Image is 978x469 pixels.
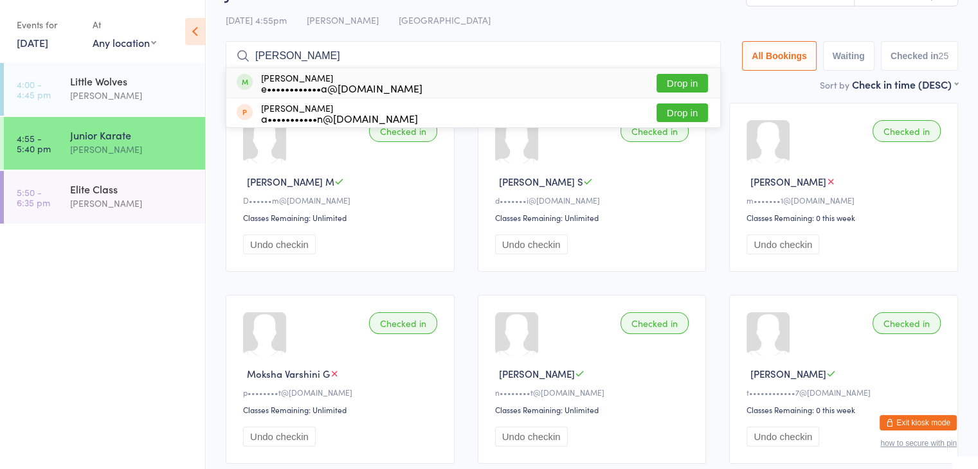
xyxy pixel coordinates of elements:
[938,51,948,61] div: 25
[747,195,945,206] div: m•••••••1@[DOMAIN_NAME]
[17,14,80,35] div: Events for
[247,175,334,188] span: [PERSON_NAME] M
[17,133,51,154] time: 4:55 - 5:40 pm
[657,103,708,122] button: Drop in
[495,234,568,254] button: Undo checkin
[880,415,957,430] button: Exit kiosk mode
[620,120,689,142] div: Checked in
[499,175,583,188] span: [PERSON_NAME] S
[852,77,958,91] div: Check in time (DESC)
[70,182,194,196] div: Elite Class
[873,312,941,334] div: Checked in
[70,142,194,157] div: [PERSON_NAME]
[750,175,826,188] span: [PERSON_NAME]
[823,41,874,71] button: Waiting
[247,367,330,380] span: Moksha Varshini G
[243,234,316,254] button: Undo checkin
[261,113,418,123] div: a•••••••••••n@[DOMAIN_NAME]
[495,212,693,223] div: Classes Remaining: Unlimited
[226,13,287,26] span: [DATE] 4:55pm
[747,212,945,223] div: Classes Remaining: 0 this week
[243,212,441,223] div: Classes Remaining: Unlimited
[17,187,50,208] time: 5:50 - 6:35 pm
[4,171,205,224] a: 5:50 -6:35 pmElite Class[PERSON_NAME]
[226,41,721,71] input: Search
[93,35,156,49] div: Any location
[495,195,693,206] div: d•••••••i@[DOMAIN_NAME]
[820,78,849,91] label: Sort by
[747,234,819,254] button: Undo checkin
[399,13,491,26] span: [GEOGRAPHIC_DATA]
[243,195,441,206] div: D••••••m@[DOMAIN_NAME]
[747,427,819,447] button: Undo checkin
[495,427,568,447] button: Undo checkin
[4,117,205,170] a: 4:55 -5:40 pmJunior Karate[PERSON_NAME]
[17,35,48,49] a: [DATE]
[70,88,194,103] div: [PERSON_NAME]
[499,367,575,380] span: [PERSON_NAME]
[873,120,941,142] div: Checked in
[243,404,441,415] div: Classes Remaining: Unlimited
[369,312,437,334] div: Checked in
[369,120,437,142] div: Checked in
[747,404,945,415] div: Classes Remaining: 0 this week
[620,312,689,334] div: Checked in
[4,63,205,116] a: 4:00 -4:45 pmLittle Wolves[PERSON_NAME]
[881,41,958,71] button: Checked in25
[657,74,708,93] button: Drop in
[261,103,418,123] div: [PERSON_NAME]
[70,74,194,88] div: Little Wolves
[261,83,422,93] div: e••••••••••••a@[DOMAIN_NAME]
[880,439,957,448] button: how to secure with pin
[17,79,51,100] time: 4:00 - 4:45 pm
[70,128,194,142] div: Junior Karate
[243,387,441,398] div: p••••••••t@[DOMAIN_NAME]
[750,367,826,380] span: [PERSON_NAME]
[93,14,156,35] div: At
[495,404,693,415] div: Classes Remaining: Unlimited
[747,387,945,398] div: t••••••••••••7@[DOMAIN_NAME]
[70,196,194,211] div: [PERSON_NAME]
[261,73,422,93] div: [PERSON_NAME]
[495,387,693,398] div: n••••••••t@[DOMAIN_NAME]
[307,13,379,26] span: [PERSON_NAME]
[742,41,817,71] button: All Bookings
[243,427,316,447] button: Undo checkin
